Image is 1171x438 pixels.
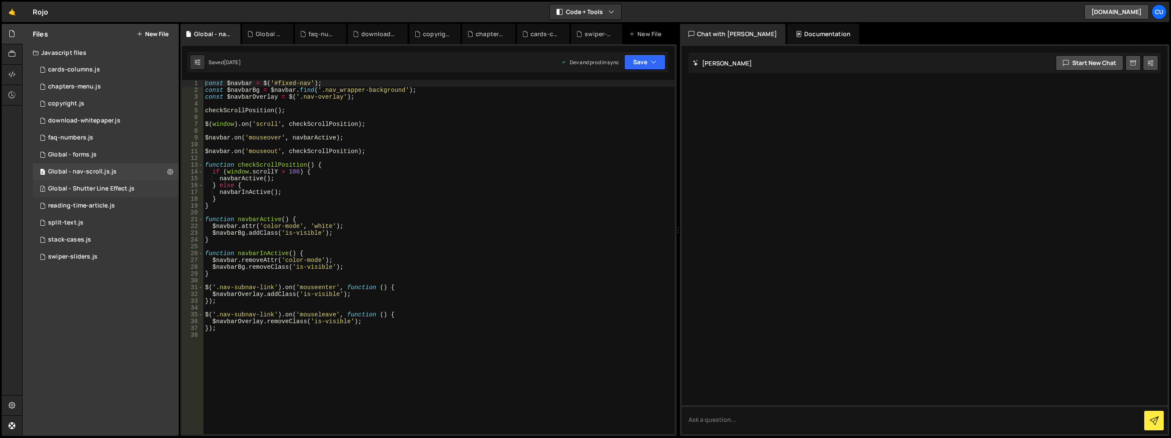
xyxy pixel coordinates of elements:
[33,231,179,248] div: 3794/7937.js
[182,243,203,250] div: 25
[33,197,179,214] div: 3794/8806.js
[182,298,203,304] div: 33
[33,163,179,180] div: 3794/8934.js
[308,30,336,38] div: faq-numbers.js
[531,30,559,38] div: cards-columns.js
[182,223,203,230] div: 22
[1056,55,1123,71] button: Start new chat
[182,87,203,94] div: 2
[182,196,203,202] div: 18
[182,236,203,243] div: 24
[40,186,45,193] span: 2
[182,100,203,107] div: 4
[48,185,134,193] div: Global - Shutter Line Effect.js
[137,31,169,37] button: New File
[33,146,179,163] : 3794/8933.js
[182,202,203,209] div: 19
[182,209,203,216] div: 20
[48,117,120,125] div: download-whitepaper.js
[624,54,665,70] button: Save
[33,95,179,112] div: 3794/10546.js
[182,311,203,318] div: 35
[48,236,91,244] div: stack-cases.js
[182,332,203,338] div: 38
[182,80,203,87] div: 1
[182,155,203,162] div: 12
[182,148,203,155] div: 11
[629,30,665,38] div: New File
[33,7,49,17] div: Rojo
[182,257,203,264] div: 27
[48,66,100,74] div: cards-columns.js
[23,44,179,61] div: Javascript files
[182,291,203,298] div: 32
[182,114,203,121] div: 6
[2,2,23,22] a: 🤙
[224,59,241,66] div: [DATE]
[680,24,785,44] div: Chat with [PERSON_NAME]
[182,141,203,148] div: 10
[182,264,203,270] div: 28
[787,24,859,44] div: Documentation
[48,100,84,108] div: copyright.js
[693,59,752,67] h2: [PERSON_NAME]
[182,134,203,141] div: 9
[48,168,117,176] div: Global - nav-scroll.js.js
[182,128,203,134] div: 8
[33,214,179,231] div: 3794/7927.js
[182,168,203,175] div: 14
[182,277,203,284] div: 30
[550,4,621,20] button: Code + Tools
[33,29,48,39] h2: Files
[182,318,203,325] div: 36
[33,248,179,265] div: 3794/7928.js
[182,250,203,257] div: 26
[182,189,203,196] div: 17
[33,61,179,78] div: 3794/8734.js
[208,59,241,66] div: Saved
[476,30,505,38] div: chapters-menu.js
[182,162,203,168] div: 13
[1151,4,1167,20] a: Cu
[1084,4,1149,20] a: [DOMAIN_NAME]
[48,134,93,142] div: faq-numbers.js
[182,182,203,189] div: 16
[256,30,283,38] div: Global - forms.js
[561,59,619,66] div: Dev and prod in sync
[40,169,45,176] span: 3
[423,30,450,38] div: copyright.js
[48,253,97,261] div: swiper-sliders.js
[33,78,179,95] div: 3794/8935.js
[182,270,203,277] div: 29
[182,175,203,182] div: 15
[182,230,203,236] div: 23
[33,112,179,129] div: 3794/9030.js
[182,325,203,332] div: 37
[182,216,203,223] div: 21
[182,304,203,311] div: 34
[194,30,230,38] div: Global - nav-scroll.js.js
[182,107,203,114] div: 5
[361,30,397,38] div: download-whitepaper.js
[182,94,203,100] div: 3
[48,151,97,159] div: Global - forms.js
[48,202,115,210] div: reading-time-article.js
[182,284,203,291] div: 31
[33,129,179,146] div: 3794/8674.js
[585,30,612,38] div: swiper-sliders.js
[48,219,83,227] div: split-text.js
[33,180,179,197] div: 3794/6652.js
[182,121,203,128] div: 7
[48,83,101,91] div: chapters-menu.js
